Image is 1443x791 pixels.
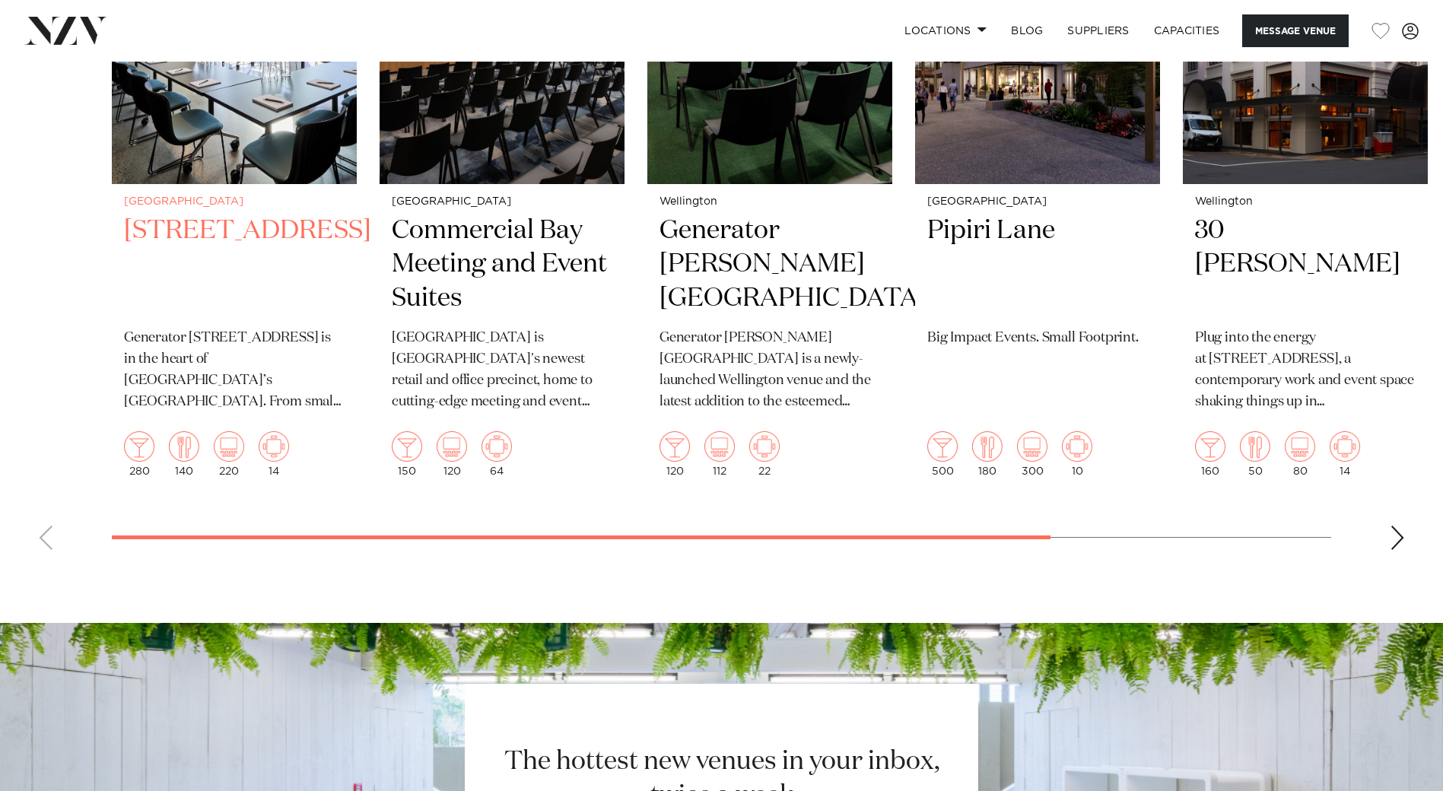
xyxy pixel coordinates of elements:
small: Wellington [1195,196,1416,208]
img: theatre.png [214,431,244,462]
small: [GEOGRAPHIC_DATA] [927,196,1148,208]
img: cocktail.png [392,431,422,462]
h2: Pipiri Lane [927,214,1148,316]
button: Message Venue [1242,14,1349,47]
div: 500 [927,431,958,477]
img: cocktail.png [124,431,154,462]
div: 120 [437,431,467,477]
img: theatre.png [1285,431,1315,462]
img: theatre.png [1017,431,1047,462]
a: BLOG [999,14,1055,47]
img: dining.png [972,431,1003,462]
small: [GEOGRAPHIC_DATA] [392,196,612,208]
small: Wellington [660,196,880,208]
div: 180 [972,431,1003,477]
h2: Generator [PERSON_NAME][GEOGRAPHIC_DATA] [660,214,880,316]
img: meeting.png [749,431,780,462]
div: 120 [660,431,690,477]
p: Generator [STREET_ADDRESS] is in the heart of [GEOGRAPHIC_DATA]’s [GEOGRAPHIC_DATA]. From small m... [124,328,345,413]
div: 10 [1062,431,1092,477]
div: 64 [482,431,512,477]
div: 80 [1285,431,1315,477]
img: theatre.png [704,431,735,462]
p: Generator [PERSON_NAME][GEOGRAPHIC_DATA] is a newly-launched Wellington venue and the latest addi... [660,328,880,413]
div: 112 [704,431,735,477]
img: dining.png [1240,431,1270,462]
img: meeting.png [1330,431,1360,462]
div: 50 [1240,431,1270,477]
img: meeting.png [1062,431,1092,462]
img: theatre.png [437,431,467,462]
img: nzv-logo.png [24,17,107,44]
div: 220 [214,431,244,477]
img: meeting.png [259,431,289,462]
img: meeting.png [482,431,512,462]
a: Capacities [1142,14,1232,47]
div: 14 [1330,431,1360,477]
img: cocktail.png [660,431,690,462]
div: 300 [1017,431,1047,477]
h2: 30 [PERSON_NAME] [1195,214,1416,316]
div: 22 [749,431,780,477]
p: Plug into the energy at [STREET_ADDRESS], a contemporary work and event space shaking things up i... [1195,328,1416,413]
img: cocktail.png [1195,431,1225,462]
div: 160 [1195,431,1225,477]
div: 150 [392,431,422,477]
img: dining.png [169,431,199,462]
p: Big Impact Events. Small Footprint. [927,328,1148,349]
h2: Commercial Bay Meeting and Event Suites [392,214,612,316]
a: Locations [892,14,999,47]
div: 280 [124,431,154,477]
div: 14 [259,431,289,477]
img: cocktail.png [927,431,958,462]
p: [GEOGRAPHIC_DATA] is [GEOGRAPHIC_DATA]'s newest retail and office precinct, home to cutting-edge ... [392,328,612,413]
small: [GEOGRAPHIC_DATA] [124,196,345,208]
h2: [STREET_ADDRESS] [124,214,345,316]
div: 140 [169,431,199,477]
a: SUPPLIERS [1055,14,1141,47]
